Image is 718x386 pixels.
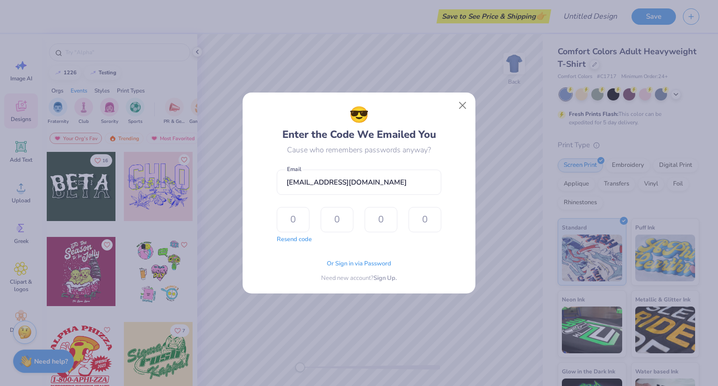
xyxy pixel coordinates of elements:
[321,274,397,283] div: Need new account?
[349,103,369,127] span: 😎
[282,103,436,143] div: Enter the Code We Emailed You
[409,207,441,232] input: 0
[373,274,397,283] span: Sign Up.
[321,207,353,232] input: 0
[365,207,397,232] input: 0
[277,207,309,232] input: 0
[327,259,391,269] span: Or Sign in via Password
[277,235,312,244] button: Resend code
[287,144,431,156] div: Cause who remembers passwords anyway?
[454,97,472,114] button: Close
